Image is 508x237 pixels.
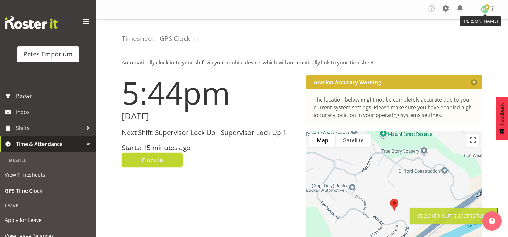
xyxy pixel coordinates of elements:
[122,153,183,167] button: Clock In
[336,134,371,147] button: Show satellite imagery
[466,134,479,147] button: Toggle fullscreen view
[496,97,508,140] button: Feedback - Show survey
[314,96,475,119] div: The location below might not be completely accurate due to your current system settings. Please m...
[2,167,95,183] a: View Timesheets
[16,139,83,149] span: Time & Attendance
[16,91,93,101] span: Roster
[311,79,381,86] p: Location Accuracy Warning
[122,111,298,121] h2: [DATE]
[5,16,58,29] img: Rosterit website logo
[418,212,490,220] div: Clocked out Successfully
[499,103,505,125] span: Feedback
[16,107,93,117] span: Inbox
[309,134,336,147] button: Show street map
[16,123,83,133] span: Shifts
[481,5,489,13] img: melanie-richardson713.jpg
[2,154,95,167] div: Timesheet
[122,35,198,42] h4: Timesheet - GPS Clock In
[2,199,95,212] div: Leave
[122,144,298,151] h3: Starts: 15 minutes ago
[23,49,73,59] div: Petes Emporium
[122,129,298,136] h3: Next Shift: Supervisor Lock Up - Supervisor Lock Up 1
[471,79,477,86] button: Close message
[5,170,91,180] span: View Timesheets
[142,156,163,164] span: Clock In
[489,218,495,224] img: help-xxl-2.png
[5,215,91,225] span: Apply for Leave
[2,212,95,228] a: Apply for Leave
[122,75,298,110] h1: 5:44pm
[122,59,482,66] p: Automatically clock-in to your shift via your mobile device, which will automatically link to you...
[5,186,91,196] span: GPS Time Clock
[2,183,95,199] a: GPS Time Clock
